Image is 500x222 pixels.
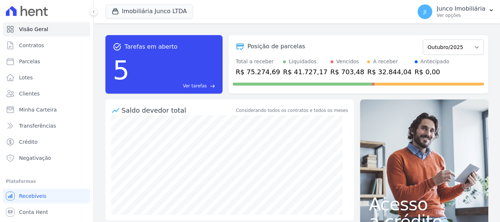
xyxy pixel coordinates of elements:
[19,58,40,65] span: Parcelas
[124,42,178,51] span: Tarefas em aberto
[3,54,90,69] a: Parcelas
[19,90,40,97] span: Clientes
[3,205,90,219] a: Conta Hent
[105,4,193,18] button: Imobiliária Junco LTDA
[19,192,46,200] span: Recebíveis
[236,58,280,65] div: Total a receber
[19,154,51,162] span: Negativação
[113,42,122,51] span: task_alt
[19,122,56,129] span: Transferências
[415,67,449,77] div: R$ 0,00
[247,42,305,51] div: Posição de parcelas
[236,107,348,114] div: Considerando todos os contratos e todos os meses
[367,67,411,77] div: R$ 32.844,04
[3,151,90,165] a: Negativação
[3,135,90,149] a: Crédito
[6,177,87,186] div: Plataformas
[19,74,33,81] span: Lotes
[3,102,90,117] a: Minha Carteira
[336,58,359,65] div: Vencidos
[421,58,449,65] div: Antecipado
[183,83,207,89] span: Ver tarefas
[3,70,90,85] a: Lotes
[423,9,426,14] span: JI
[3,86,90,101] a: Clientes
[122,105,235,115] div: Saldo devedor total
[412,1,500,22] button: JI Junco Imobiliária Ver opções
[437,5,485,12] p: Junco Imobiliária
[3,22,90,37] a: Visão Geral
[19,138,38,146] span: Crédito
[289,58,317,65] div: Liquidados
[3,189,90,203] a: Recebíveis
[3,38,90,53] a: Contratos
[19,106,57,113] span: Minha Carteira
[331,67,365,77] div: R$ 703,48
[236,67,280,77] div: R$ 75.274,69
[19,26,48,33] span: Visão Geral
[373,58,398,65] div: A receber
[369,195,480,213] span: Acesso
[283,67,327,77] div: R$ 41.727,17
[437,12,485,18] p: Ver opções
[3,118,90,133] a: Transferências
[210,83,215,89] span: east
[133,83,215,89] a: Ver tarefas east
[113,51,130,89] div: 5
[19,42,44,49] span: Contratos
[19,208,48,216] span: Conta Hent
